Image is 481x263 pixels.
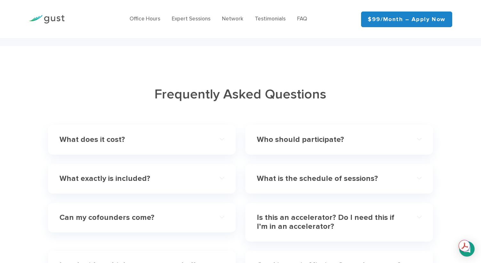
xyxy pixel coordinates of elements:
[257,213,405,232] h4: Is this an accelerator? Do I need this if I’m in an accelerator?
[361,12,452,27] a: $99/month – Apply Now
[255,16,286,22] a: Testimonials
[59,174,208,183] h4: What exactly is included?
[172,16,210,22] a: Expert Sessions
[222,16,243,22] a: Network
[297,16,307,22] a: FAQ
[48,86,433,104] h2: Frequently Asked Questions
[257,135,405,144] h4: Who should participate?
[130,16,160,22] a: Office Hours
[59,135,208,144] h4: What does it cost?
[29,15,65,24] img: Gust Logo
[257,174,405,183] h4: What is the schedule of sessions?
[59,213,208,222] h4: Can my cofounders come?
